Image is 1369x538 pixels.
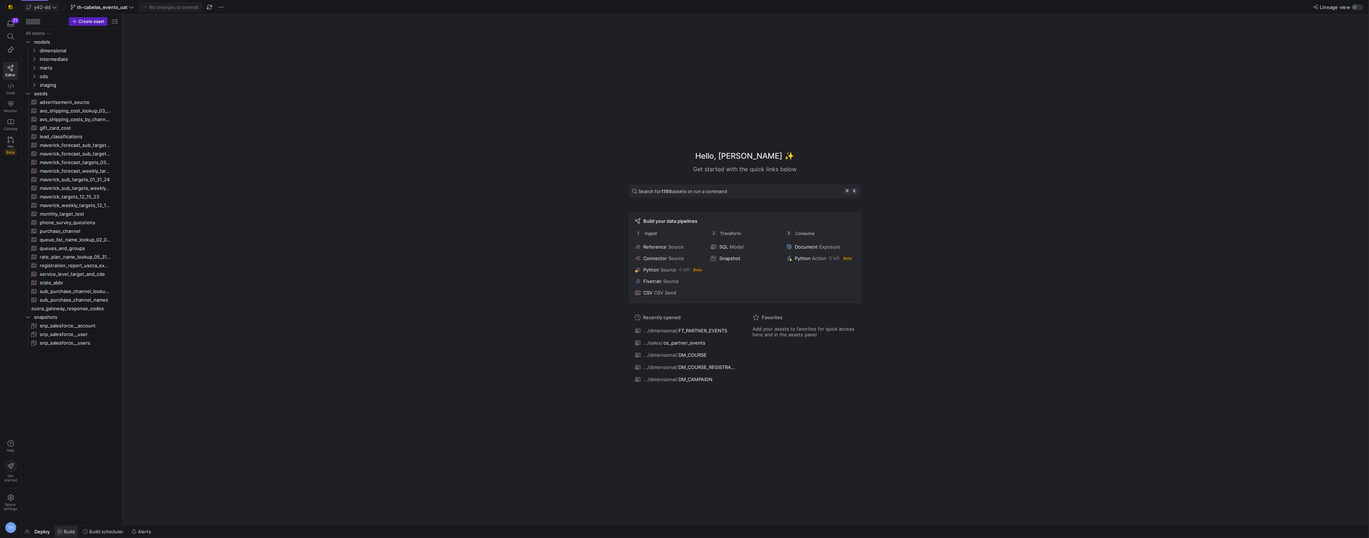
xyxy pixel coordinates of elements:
button: Build [54,525,78,538]
button: Getstarted [3,457,18,485]
span: service_level_target_and_cde​​​​​​ [40,270,111,278]
kbd: k [851,188,858,194]
button: PythonAction0 leftBeta [785,254,856,263]
div: Press SPACE to select this row. [24,270,119,278]
div: 21 [11,18,19,23]
button: SQLModel [709,242,780,251]
span: purchase_channel​​​​​​ [40,227,111,235]
div: Press SPACE to select this row. [24,296,119,304]
span: .../dimensional/ [644,352,678,358]
span: Code [6,91,15,95]
a: advertisement_source​​​​​​ [24,98,119,106]
span: Get started [4,474,17,482]
a: monthly_target_test​​​​​​ [24,210,119,218]
a: phone_survey_questions​​​​​​ [24,218,119,227]
div: Get started with the quick links below [629,165,861,173]
span: Search for assets or run a command [639,188,727,194]
span: intermediate [40,55,118,63]
span: .../sales/ [644,340,663,346]
button: .../dimensional/DM_COURSE_REGISTRANT [633,362,739,372]
a: Catalog [3,116,18,134]
div: Press SPACE to select this row. [24,218,119,227]
div: Press SPACE to select this row. [24,149,119,158]
span: lead_classifications​​​​​​ [40,133,111,141]
span: Beta [5,149,16,155]
a: sub_purchase_channel_names​​​​​​ [24,296,119,304]
span: Beta [693,267,703,273]
span: rate_plan_name_lookup_05_31_23​​​​​​ [40,253,111,261]
button: DocumentExposure [785,242,856,251]
span: th-cabelas_events_uat [77,4,128,10]
a: queue_list_name_lookup_02_02_24​​​​​​ [24,235,119,244]
div: Press SPACE to select this row. [24,81,119,89]
span: maverick_weekly_targets_12_15_23​​​​​​ [40,201,111,210]
button: Snapshot [709,254,780,263]
span: Python [795,255,811,261]
span: .../dimensional/ [644,364,678,370]
button: .../sales/os_partner_events [633,338,739,347]
span: Python [644,267,659,273]
div: Press SPACE to select this row. [24,330,119,338]
div: All assets [26,31,45,36]
button: FivetranSource [634,277,705,285]
a: snp_salesforce__user​​​​​​​ [24,330,119,338]
span: 0 left [829,256,840,261]
a: gift_card_cost​​​​​​ [24,124,119,132]
a: maverick_sub_targets_01_31_24​​​​​​ [24,175,119,184]
div: Press SPACE to select this row. [24,132,119,141]
span: DM_CAMPAIGN [679,376,713,382]
span: maverick_forecast_sub_targets_03_25_24​​​​​​ [40,141,111,149]
span: Source [669,255,684,261]
div: Press SPACE to select this row. [24,184,119,192]
div: Press SPACE to select this row. [24,63,119,72]
span: maverick_targets_12_15_23​​​​​​ [40,193,111,201]
span: sub_purchase_channel_names​​​​​​ [40,296,111,304]
button: Search for1198assets or run a command⌘k [629,185,861,198]
span: maverick_sub_targets_weekly_01_31_24​​​​​​ [40,184,111,192]
span: Build your data pipelines [644,218,698,224]
span: Source [663,278,679,284]
div: Press SPACE to select this row. [24,115,119,124]
a: Spacesettings [3,491,18,514]
button: Alerts [128,525,154,538]
span: Help [6,448,15,452]
span: Source [661,267,677,273]
div: Press SPACE to select this row. [24,338,119,347]
button: .../dimensional/DM_CAMPAIGN [633,375,739,384]
div: Press SPACE to select this row. [24,278,119,287]
span: Create asset [78,19,104,24]
span: FT_PARTNER_EVENTS [679,328,727,333]
a: snp_salesforce__account​​​​​​​ [24,321,119,330]
button: ConnectorSource [634,254,705,263]
span: Deploy [34,529,50,534]
a: maverick_targets_12_15_23​​​​​​ [24,192,119,201]
a: maverick_sub_targets_weekly_01_31_24​​​​​​ [24,184,119,192]
span: advertisement_source​​​​​​ [40,98,111,106]
kbd: ⌘ [844,188,851,194]
button: CSVCSV Seed [634,288,705,297]
span: Reference [644,244,667,250]
button: ReferenceSource [634,242,705,251]
div: Press SPACE to select this row. [24,227,119,235]
span: Document [795,244,818,250]
div: Press SPACE to select this row. [24,244,119,253]
a: rate_plan_name_lookup_05_31_23​​​​​​ [24,253,119,261]
span: Build scheduler [89,529,124,534]
div: Press SPACE to select this row. [24,72,119,81]
span: avs_shipping_cost_lookup_03_15_24​​​​​​ [40,107,111,115]
span: queue_list_name_lookup_02_02_24​​​​​​ [40,236,111,244]
div: Press SPACE to select this row. [24,124,119,132]
span: snp_salesforce__users​​​​​​​ [40,339,111,347]
div: Press SPACE to select this row. [24,287,119,296]
span: .../dimensional/ [644,328,678,333]
a: sub_purchase_channel_lookup_01_24_24​​​​​​ [24,287,119,296]
span: ods [40,72,118,81]
span: Source [668,244,684,250]
span: PRs [8,144,14,149]
h1: Hello, [PERSON_NAME] ✨ [696,150,794,162]
span: gift_card_cost​​​​​​ [40,124,111,132]
span: monthly_target_test​​​​​​ [40,210,111,218]
a: registration_report_uscca_expo_2023​​​​​​ [24,261,119,270]
span: maverick_forecast_sub_targets_weekly_03_25_24​​​​​​ [40,150,111,158]
div: Press SPACE to select this row. [24,46,119,55]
